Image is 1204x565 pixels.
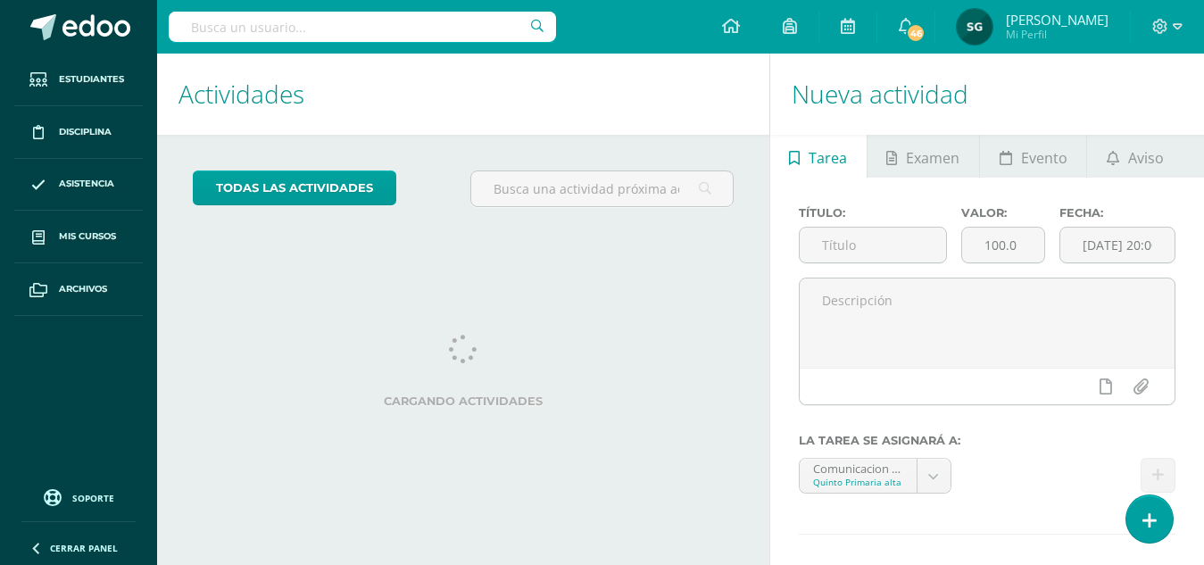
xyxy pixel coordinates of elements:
span: [PERSON_NAME] [1006,11,1109,29]
a: Asistencia [14,159,143,212]
a: Tarea [770,135,867,178]
span: Soporte [72,492,114,504]
input: Puntos máximos [962,228,1044,262]
a: Examen [868,135,979,178]
a: Evento [980,135,1086,178]
span: Estudiantes [59,72,124,87]
a: todas las Actividades [193,170,396,205]
img: 41262f1f50d029ad015f7fe7286c9cb7.png [957,9,992,45]
div: Quinto Primaria alta [813,476,903,488]
label: Valor: [961,206,1045,220]
input: Título [800,228,947,262]
h1: Actividades [179,54,748,135]
span: Tarea [809,137,847,179]
span: Examen [906,137,959,179]
span: Asistencia [59,177,114,191]
a: Estudiantes [14,54,143,106]
input: Busca un usuario... [169,12,556,42]
label: Fecha: [1059,206,1175,220]
label: La tarea se asignará a: [799,434,1175,447]
h1: Nueva actividad [792,54,1183,135]
span: Aviso [1128,137,1164,179]
span: Evento [1021,137,1067,179]
span: Disciplina [59,125,112,139]
a: Disciplina [14,106,143,159]
span: Mi Perfil [1006,27,1109,42]
span: 46 [906,23,926,43]
span: Archivos [59,282,107,296]
a: Archivos [14,263,143,316]
input: Fecha de entrega [1060,228,1175,262]
a: Mis cursos [14,211,143,263]
a: Comunicacion y Lenguaje 'A'Quinto Primaria alta [800,459,951,493]
label: Cargando actividades [193,395,734,408]
span: Mis cursos [59,229,116,244]
div: Comunicacion y Lenguaje 'A' [813,459,903,476]
span: Cerrar panel [50,542,118,554]
a: Soporte [21,485,136,509]
a: Aviso [1087,135,1183,178]
label: Título: [799,206,948,220]
input: Busca una actividad próxima aquí... [471,171,733,206]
